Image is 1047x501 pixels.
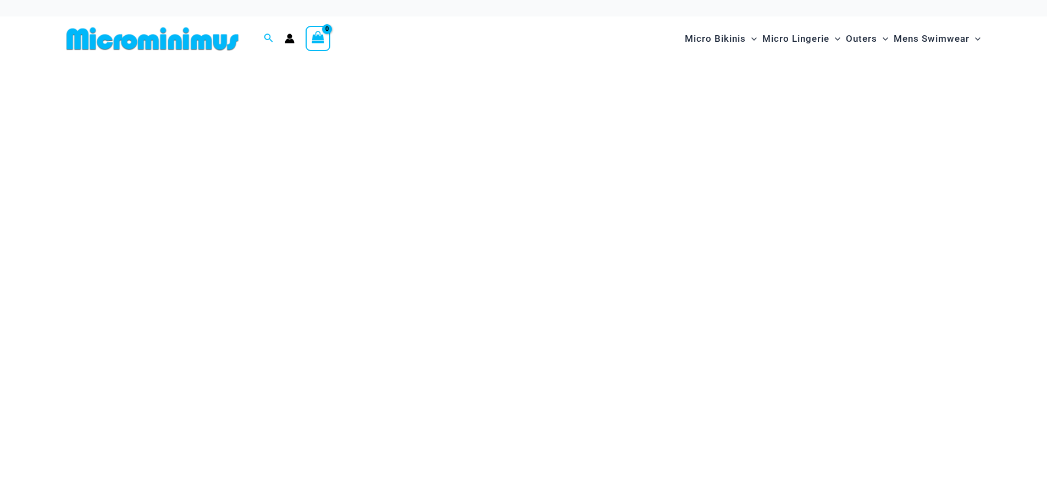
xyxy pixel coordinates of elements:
span: Micro Lingerie [762,25,829,53]
span: Outers [846,25,877,53]
span: Mens Swimwear [894,25,970,53]
a: OutersMenu ToggleMenu Toggle [843,22,891,56]
img: MM SHOP LOGO FLAT [62,26,243,51]
a: Micro LingerieMenu ToggleMenu Toggle [760,22,843,56]
span: Micro Bikinis [685,25,746,53]
a: Micro BikinisMenu ToggleMenu Toggle [682,22,760,56]
a: Account icon link [285,34,295,43]
span: Menu Toggle [746,25,757,53]
a: Search icon link [264,32,274,46]
span: Menu Toggle [829,25,840,53]
span: Menu Toggle [970,25,980,53]
a: View Shopping Cart, empty [306,26,331,51]
nav: Site Navigation [680,20,985,57]
a: Mens SwimwearMenu ToggleMenu Toggle [891,22,983,56]
span: Menu Toggle [877,25,888,53]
